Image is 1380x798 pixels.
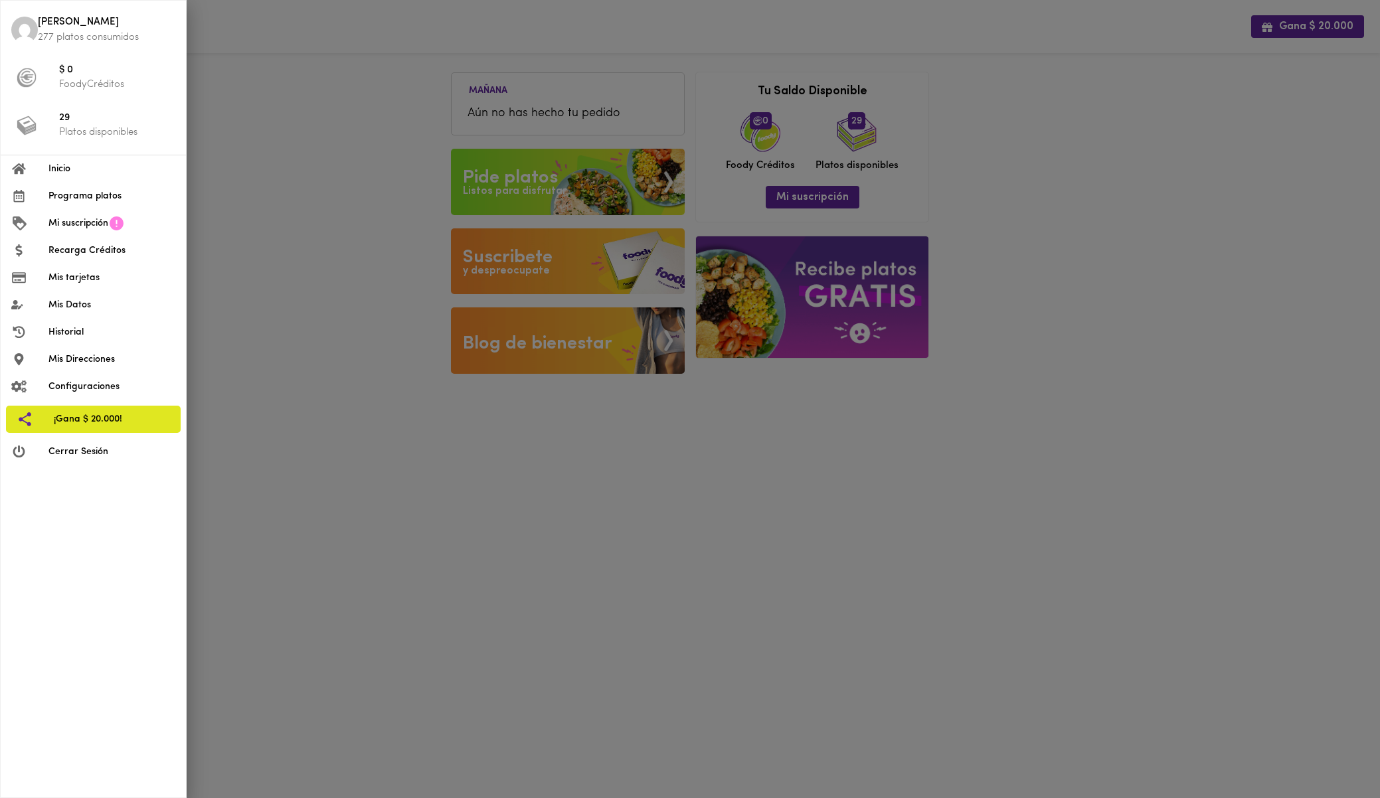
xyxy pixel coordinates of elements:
[17,116,37,135] img: platos_menu.png
[59,111,175,126] span: 29
[48,162,175,176] span: Inicio
[48,353,175,366] span: Mis Direcciones
[1303,721,1367,785] iframe: Messagebird Livechat Widget
[48,189,175,203] span: Programa platos
[54,412,170,426] span: ¡Gana $ 20.000!
[48,271,175,285] span: Mis tarjetas
[48,325,175,339] span: Historial
[59,63,175,78] span: $ 0
[48,298,175,312] span: Mis Datos
[48,445,175,459] span: Cerrar Sesión
[48,380,175,394] span: Configuraciones
[38,15,175,31] span: [PERSON_NAME]
[48,216,108,230] span: Mi suscripción
[17,68,37,88] img: foody-creditos-black.png
[59,78,175,92] p: FoodyCréditos
[38,31,175,44] p: 277 platos consumidos
[59,125,175,139] p: Platos disponibles
[48,244,175,258] span: Recarga Créditos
